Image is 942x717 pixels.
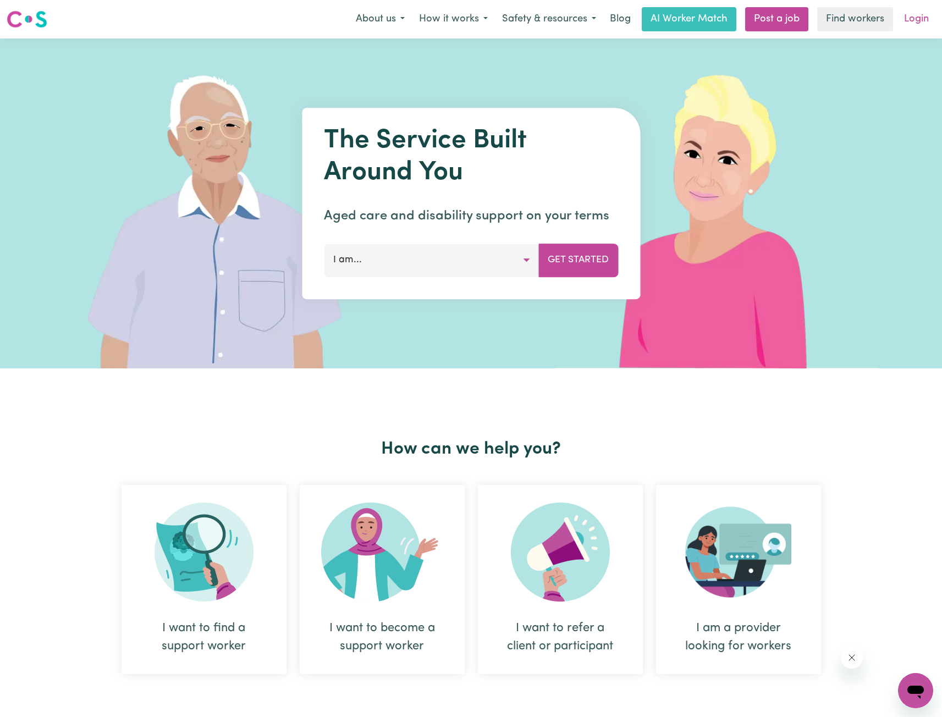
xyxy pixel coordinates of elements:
div: I am a provider looking for workers [656,485,821,674]
iframe: Close message [841,647,863,669]
div: I want to find a support worker [122,485,287,674]
a: Login [897,7,935,31]
img: Refer [511,503,610,602]
p: Aged care and disability support on your terms [324,206,618,226]
a: Find workers [817,7,893,31]
h2: How can we help you? [115,439,828,460]
img: Become Worker [321,503,443,602]
a: Post a job [745,7,808,31]
a: Careseekers logo [7,7,47,32]
div: I want to become a support worker [300,485,465,674]
img: Provider [685,503,792,602]
a: Blog [603,7,637,31]
button: Safety & resources [495,8,603,31]
img: Search [155,503,254,602]
span: Need any help? [7,8,67,16]
div: I want to refer a client or participant [504,619,616,655]
iframe: Button to launch messaging window [898,673,933,708]
button: How it works [412,8,495,31]
div: I want to refer a client or participant [478,485,643,674]
img: Careseekers logo [7,9,47,29]
div: I am a provider looking for workers [682,619,795,655]
button: About us [349,8,412,31]
button: Get Started [538,244,618,277]
h1: The Service Built Around You [324,125,618,189]
div: I want to become a support worker [326,619,438,655]
a: AI Worker Match [642,7,736,31]
div: I want to find a support worker [148,619,260,655]
button: I am... [324,244,539,277]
